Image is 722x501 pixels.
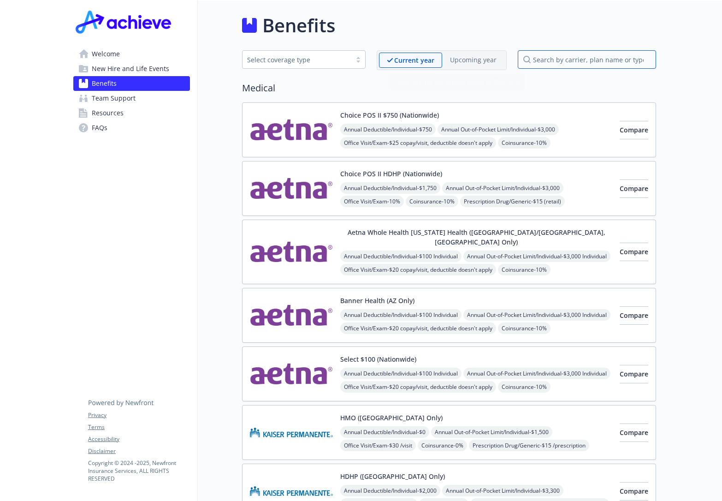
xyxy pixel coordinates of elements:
[340,182,440,194] span: Annual Deductible/Individual - $1,750
[463,309,610,321] span: Annual Out-of-Pocket Limit/Individual - $3,000 Individual
[469,440,589,451] span: Prescription Drug/Generic - $15 /prescription
[250,227,333,276] img: Aetna Inc carrier logo
[620,370,648,378] span: Compare
[250,169,333,208] img: Aetna Inc carrier logo
[620,125,648,134] span: Compare
[460,196,565,207] span: Prescription Drug/Generic - $15 (retail)
[88,459,189,483] p: Copyright © 2024 - 2025 , Newfront Insurance Services, ALL RIGHTS RESERVED
[250,110,333,149] img: Aetna Inc carrier logo
[88,423,189,431] a: Terms
[340,381,496,393] span: Office Visit/Exam - $20 copay/visit, deductible doesn't apply
[92,91,136,106] span: Team Support
[73,47,190,61] a: Welcome
[340,296,414,305] button: Banner Health (AZ Only)
[620,487,648,495] span: Compare
[340,137,496,149] span: Office Visit/Exam - $25 copay/visit, deductible doesn't apply
[340,110,439,120] button: Choice POS II $750 (Nationwide)
[620,428,648,437] span: Compare
[498,381,550,393] span: Coinsurance - 10%
[406,196,458,207] span: Coinsurance - 10%
[620,423,648,442] button: Compare
[340,322,496,334] span: Office Visit/Exam - $20 copay/visit, deductible doesn't apply
[340,309,462,321] span: Annual Deductible/Individual - $100 Individual
[340,368,462,379] span: Annual Deductible/Individual - $100 Individual
[92,120,107,135] span: FAQs
[340,196,404,207] span: Office Visit/Exam - 10%
[340,250,462,262] span: Annual Deductible/Individual - $100 Individual
[88,411,189,419] a: Privacy
[262,12,335,39] h1: Benefits
[340,354,416,364] button: Select $100 (Nationwide)
[518,50,656,69] input: search by carrier, plan name or type
[438,124,559,135] span: Annual Out-of-Pocket Limit/Individual - $3,000
[442,53,504,68] span: Upcoming year
[340,471,445,481] button: HDHP ([GEOGRAPHIC_DATA] Only)
[73,120,190,135] a: FAQs
[242,81,656,95] h2: Medical
[620,306,648,325] button: Compare
[620,311,648,320] span: Compare
[498,322,550,334] span: Coinsurance - 10%
[431,426,552,438] span: Annual Out-of-Pocket Limit/Individual - $1,500
[88,435,189,443] a: Accessibility
[73,76,190,91] a: Benefits
[250,354,333,394] img: Aetna Inc carrier logo
[620,243,648,261] button: Compare
[450,55,497,65] p: Upcoming year
[340,169,442,179] button: Choice POS II HDHP (Nationwide)
[620,121,648,139] button: Compare
[73,106,190,120] a: Resources
[340,124,436,135] span: Annual Deductible/Individual - $750
[418,440,467,451] span: Coinsurance - 0%
[250,413,333,452] img: Kaiser Permanente Insurance Company carrier logo
[463,250,610,262] span: Annual Out-of-Pocket Limit/Individual - $3,000 Individual
[340,413,443,423] button: HMO ([GEOGRAPHIC_DATA] Only)
[498,264,550,275] span: Coinsurance - 10%
[340,264,496,275] span: Office Visit/Exam - $20 copay/visit, deductible doesn't apply
[442,485,563,496] span: Annual Out-of-Pocket Limit/Individual - $3,300
[340,227,612,247] button: Aetna Whole Health [US_STATE] Health ([GEOGRAPHIC_DATA]/[GEOGRAPHIC_DATA], [GEOGRAPHIC_DATA] Only)
[620,482,648,501] button: Compare
[620,247,648,256] span: Compare
[463,368,610,379] span: Annual Out-of-Pocket Limit/Individual - $3,000 Individual
[498,137,550,149] span: Coinsurance - 10%
[620,365,648,383] button: Compare
[394,55,434,65] p: Current year
[620,179,648,198] button: Compare
[340,485,440,496] span: Annual Deductible/Individual - $2,000
[73,91,190,106] a: Team Support
[92,61,169,76] span: New Hire and Life Events
[88,447,189,455] a: Disclaimer
[92,76,117,91] span: Benefits
[340,440,416,451] span: Office Visit/Exam - $30 /visit
[250,296,333,335] img: Aetna Inc carrier logo
[442,182,563,194] span: Annual Out-of-Pocket Limit/Individual - $3,000
[620,184,648,193] span: Compare
[73,61,190,76] a: New Hire and Life Events
[247,55,347,65] div: Select coverage type
[92,106,124,120] span: Resources
[92,47,120,61] span: Welcome
[340,426,429,438] span: Annual Deductible/Individual - $0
